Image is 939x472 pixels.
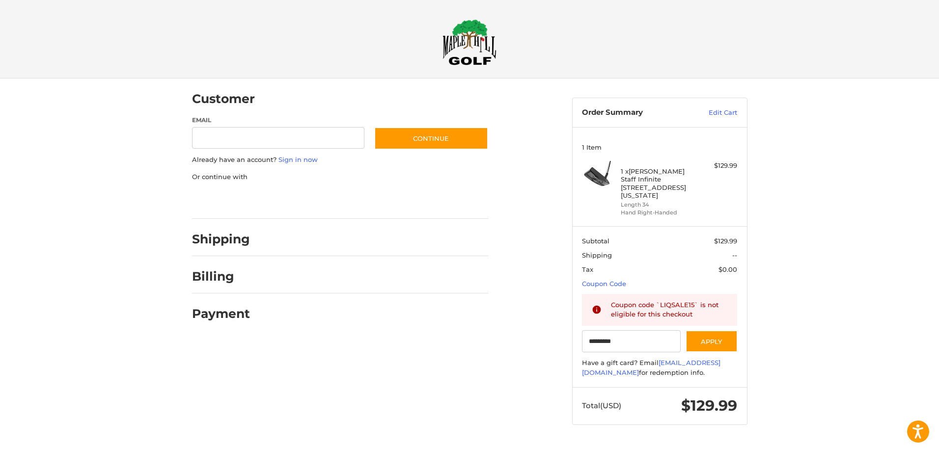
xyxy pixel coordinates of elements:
p: Or continue with [192,172,488,182]
li: Length 34 [621,201,696,209]
a: [EMAIL_ADDRESS][DOMAIN_NAME] [582,359,720,376]
span: $0.00 [718,265,737,273]
span: -- [732,251,737,259]
div: Have a gift card? Email for redemption info. [582,358,737,377]
span: Total (USD) [582,401,621,410]
span: $129.99 [714,237,737,245]
span: $129.99 [681,396,737,415]
h4: 1 x [PERSON_NAME] Staff Infinite [STREET_ADDRESS][US_STATE] [621,167,696,199]
div: Coupon code `LIQSALE15` is not eligible for this checkout [611,300,728,319]
p: Already have an account? [192,155,488,165]
li: Hand Right-Handed [621,209,696,217]
input: Gift Certificate or Coupon Code [582,330,681,352]
iframe: PayPal-paypal [189,191,262,209]
iframe: PayPal-paylater [272,191,346,209]
h2: Payment [192,306,250,321]
span: Shipping [582,251,612,259]
a: Coupon Code [582,280,626,288]
a: Sign in now [278,156,318,163]
h3: Order Summary [582,108,688,118]
label: Email [192,116,365,125]
span: Tax [582,265,593,273]
iframe: Google Customer Reviews [858,446,939,472]
button: Apply [686,330,738,352]
h2: Customer [192,91,255,106]
iframe: PayPal-venmo [355,191,429,209]
h2: Shipping [192,232,250,247]
h3: 1 Item [582,143,737,151]
img: Maple Hill Golf [442,19,497,65]
span: Subtotal [582,237,609,245]
h2: Billing [192,269,249,284]
div: $129.99 [698,161,737,171]
button: Continue [374,127,488,150]
a: Edit Cart [688,108,737,118]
